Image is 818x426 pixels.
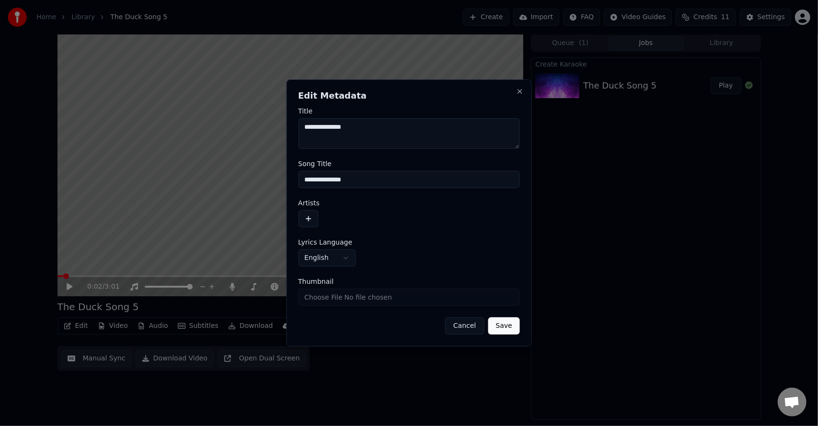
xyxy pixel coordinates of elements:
[298,160,520,167] label: Song Title
[298,108,520,114] label: Title
[488,317,519,335] button: Save
[298,200,520,206] label: Artists
[445,317,484,335] button: Cancel
[298,239,352,246] span: Lyrics Language
[298,91,520,100] h2: Edit Metadata
[298,278,334,285] span: Thumbnail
